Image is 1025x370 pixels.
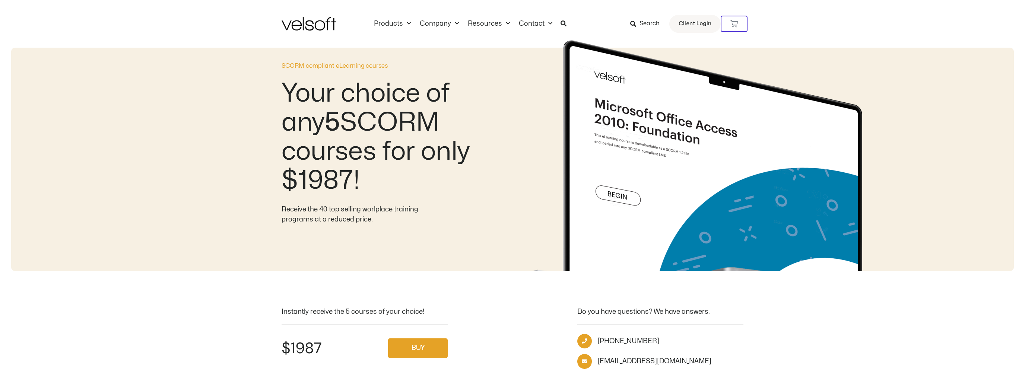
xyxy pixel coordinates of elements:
span: [EMAIL_ADDRESS][DOMAIN_NAME] [596,356,711,366]
a: Client Login [669,15,721,33]
p: SCORM compliant eLearning courses [282,61,494,70]
a: ResourcesMenu Toggle [463,20,514,28]
a: Search [630,17,665,30]
a: ProductsMenu Toggle [369,20,415,28]
a: ContactMenu Toggle [514,20,557,28]
span: BUY [411,343,425,354]
span: Search [640,19,660,29]
h2: Your choice of any SCORM courses for only $1987! [282,79,470,195]
a: BUY [388,338,448,358]
a: [EMAIL_ADDRESS][DOMAIN_NAME] [577,354,712,369]
span: [PHONE_NUMBER] [596,336,659,346]
span: Client Login [679,19,711,29]
h2: $1987 [282,338,322,358]
img: Velsoft Training Materials [282,17,336,31]
div: Do you have questions? We have answers. [577,307,743,317]
div: Instantly receive the 5 courses of your choice! [282,307,448,317]
b: 5 [324,110,340,135]
div: Receive the 40 top selling worlplace training programs at a reduced price. [282,204,447,225]
nav: Menu [369,20,557,28]
a: CompanyMenu Toggle [415,20,463,28]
